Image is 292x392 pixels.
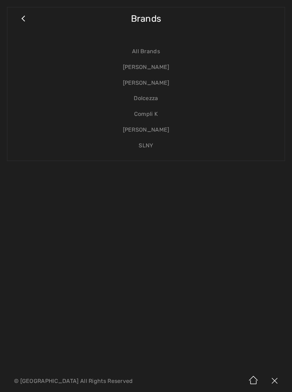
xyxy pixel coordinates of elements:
a: [PERSON_NAME] [14,59,278,75]
a: Compli K [14,106,278,122]
a: [PERSON_NAME] [14,122,278,138]
a: [PERSON_NAME] [14,75,278,91]
span: Brands [131,6,161,31]
span: Chat [16,5,31,11]
img: X [264,370,285,392]
img: Home [243,370,264,392]
a: Dolcezza [14,91,278,106]
a: All Brands [14,44,278,59]
a: SLNY [14,138,278,154]
p: © [GEOGRAPHIC_DATA] All Rights Reserved [14,379,172,384]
